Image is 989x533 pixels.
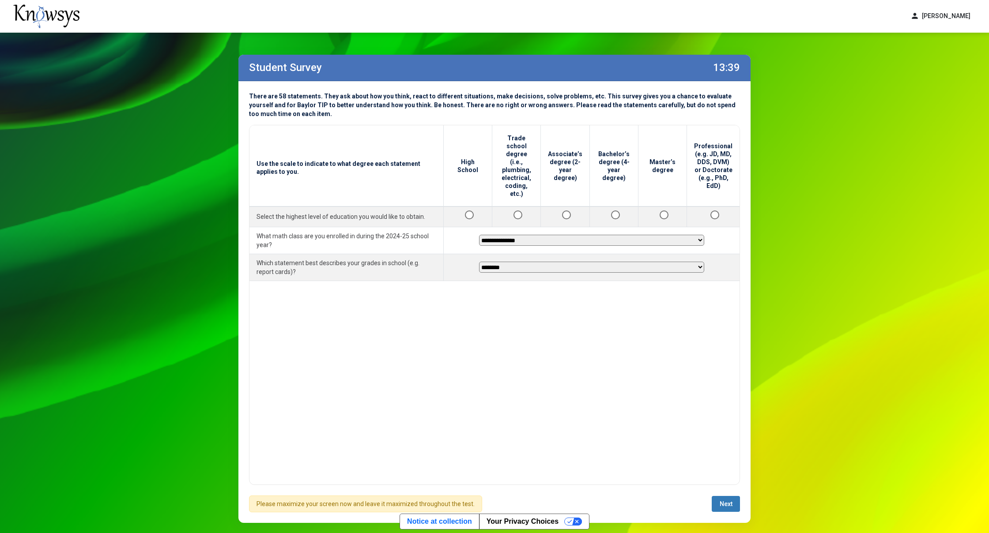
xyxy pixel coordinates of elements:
button: person[PERSON_NAME] [905,9,976,23]
span: There are 58 statements. They ask about how you think, react to different situations, make decisi... [249,93,736,117]
a: Notice at collection [400,514,479,529]
td: Which statement best describes your grades in school (e.g. report cards)? [249,254,444,281]
span: person [910,11,919,21]
th: Trade school degree (i.e., plumbing, electrical, coding, etc.) [492,125,541,207]
div: Please maximize your screen now and leave it maximized throughout the test. [249,495,482,512]
label: Student Survey [249,61,322,74]
td: What math class are you enrolled in during the 2024-25 school year? [249,227,444,254]
th: Master’s degree [638,125,687,207]
th: Bachelor’s degree (4-year degree) [590,125,638,207]
span: Use the scale to indicate to what degree each statement applies to you. [257,160,436,176]
img: knowsys-logo.png [13,4,79,28]
th: High School [444,125,492,207]
td: Select the highest level of education you would like to obtain. [249,206,444,227]
label: 13:39 [713,61,740,74]
button: Next [712,496,740,512]
th: Associate’s degree (2-year degree) [541,125,590,207]
button: Your Privacy Choices [479,514,589,529]
th: Professional (e.g. JD, MD, DDS, DVM) or Doctorate (e.g., PhD, EdD) [687,125,740,207]
span: Next [720,500,732,507]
